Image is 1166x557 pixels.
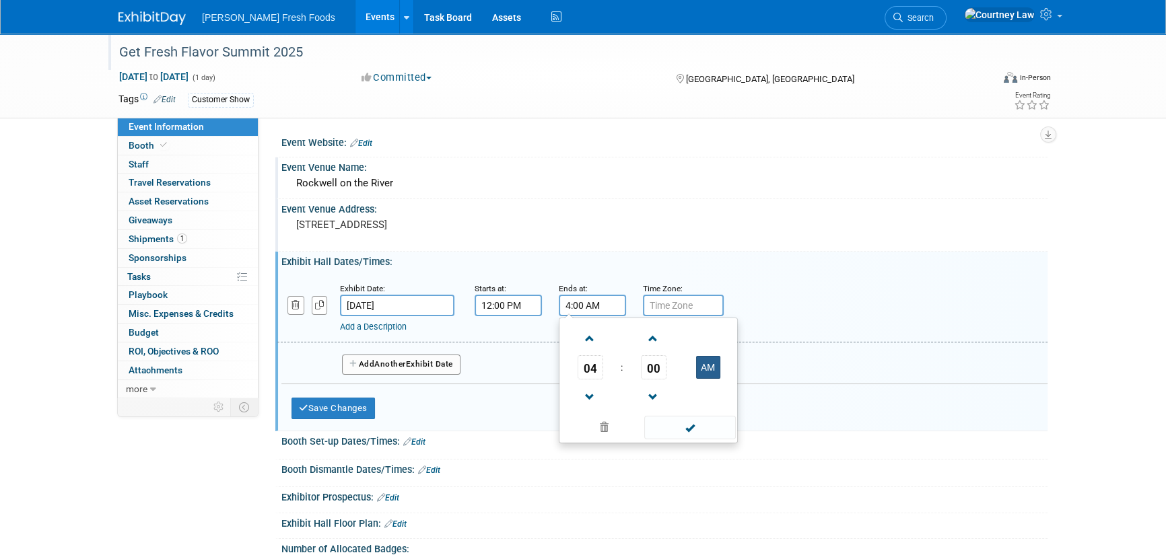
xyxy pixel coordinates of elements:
div: Rockwell on the River [291,173,1037,194]
a: Asset Reservations [118,192,258,211]
div: Exhibitor Prospectus: [281,487,1048,505]
a: Budget [118,324,258,342]
div: Booth Dismantle Dates/Times: [281,459,1048,477]
input: End Time [559,295,626,316]
img: Format-Inperson.png [1004,72,1017,83]
span: Staff [129,159,149,170]
span: Tasks [127,271,151,282]
span: Budget [129,327,159,338]
small: Ends at: [559,284,588,293]
input: Date [340,295,454,316]
span: Giveaways [129,215,172,225]
span: Event Information [129,121,204,132]
a: Increment Minute [641,321,666,355]
span: Booth [129,140,170,151]
div: Event Format [912,70,1051,90]
a: Giveaways [118,211,258,229]
a: Edit [418,466,440,475]
span: Asset Reservations [129,196,209,207]
span: (1 day) [191,73,215,82]
pre: [STREET_ADDRESS] [296,219,586,231]
input: Time Zone [643,295,724,316]
div: Event Rating [1014,92,1050,99]
small: Starts at: [475,284,506,293]
span: Attachments [129,365,182,375]
td: Toggle Event Tabs [231,398,259,416]
span: Shipments [129,233,187,244]
a: Edit [153,95,176,104]
span: Sponsorships [129,252,186,263]
span: Pick Hour [578,355,603,379]
small: Exhibit Date: [340,284,385,293]
button: AddAnotherExhibit Date [342,355,460,375]
span: Another [374,359,406,369]
a: Booth [118,137,258,155]
span: Misc. Expenses & Credits [129,308,234,319]
span: 1 [177,233,187,244]
a: Event Information [118,118,258,136]
span: Playbook [129,289,168,300]
a: more [118,380,258,398]
img: Courtney Law [964,7,1035,22]
div: Event Venue Name: [281,157,1048,174]
button: Save Changes [291,398,375,419]
span: ROI, Objectives & ROO [129,346,219,357]
span: Travel Reservations [129,177,211,188]
a: Attachments [118,361,258,379]
td: Tags [118,92,176,108]
a: Decrement Minute [641,379,666,414]
div: Customer Show [188,93,254,107]
span: more [126,383,147,394]
a: Edit [350,139,372,148]
button: AM [696,356,720,379]
a: ROI, Objectives & ROO [118,342,258,361]
span: Search [903,13,934,23]
a: Travel Reservations [118,174,258,192]
a: Edit [384,519,407,529]
a: Edit [403,437,425,447]
a: Misc. Expenses & Credits [118,305,258,323]
div: In-Person [1019,73,1051,83]
a: Shipments1 [118,230,258,248]
a: Edit [377,493,399,503]
a: Search [885,6,947,30]
a: Decrement Hour [578,379,603,414]
td: : [618,355,625,379]
a: Increment Hour [578,321,603,355]
span: [GEOGRAPHIC_DATA], [GEOGRAPHIC_DATA] [685,74,854,84]
a: Done [644,419,736,438]
i: Booth reservation complete [160,141,167,149]
span: [DATE] [DATE] [118,71,189,83]
small: Time Zone: [643,284,683,293]
a: Add a Description [340,322,407,332]
input: Start Time [475,295,542,316]
div: Exhibit Hall Dates/Times: [281,252,1048,268]
td: Personalize Event Tab Strip [207,398,231,416]
img: ExhibitDay [118,11,186,25]
a: Clear selection [562,418,646,437]
button: Committed [357,71,437,85]
a: Playbook [118,286,258,304]
a: Tasks [118,268,258,286]
span: Pick Minute [641,355,666,379]
div: Number of Allocated Badges: [281,539,1048,556]
span: [PERSON_NAME] Fresh Foods [202,12,335,23]
a: Sponsorships [118,249,258,267]
div: Booth Set-up Dates/Times: [281,431,1048,449]
div: Event Website: [281,133,1048,150]
div: Event Venue Address: [281,199,1048,216]
div: Get Fresh Flavor Summit 2025 [114,40,971,65]
span: to [147,71,160,82]
div: Exhibit Hall Floor Plan: [281,513,1048,531]
a: Staff [118,155,258,174]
